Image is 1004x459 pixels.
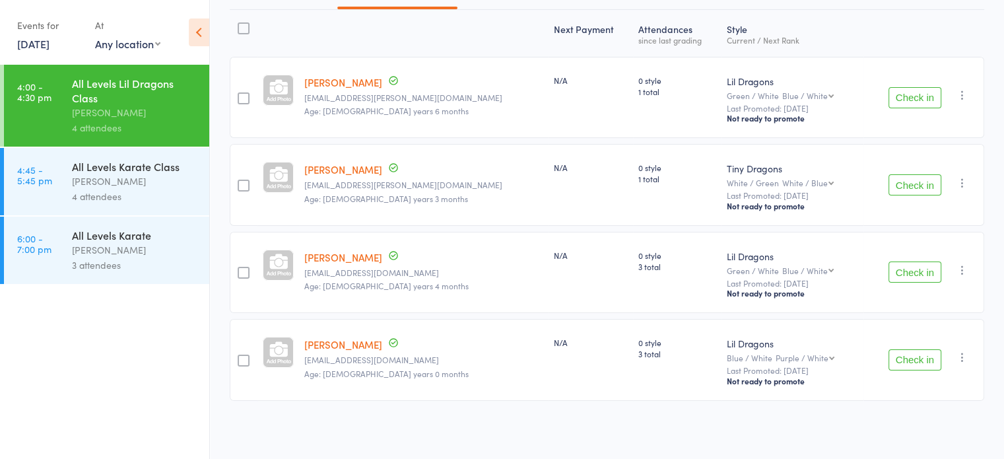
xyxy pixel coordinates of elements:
button: Check in [888,262,941,283]
div: 4 attendees [72,189,198,204]
button: Check in [888,87,941,108]
span: 0 style [638,162,716,173]
a: [PERSON_NAME] [304,337,382,351]
div: Blue / White [782,91,827,100]
small: Ns.marrs@outlook.com [304,180,543,190]
div: Blue / White [726,353,857,362]
div: Next Payment [549,16,633,51]
div: [PERSON_NAME] [72,174,198,189]
span: 0 style [638,250,716,261]
div: All Levels Lil Dragons Class [72,76,198,105]
div: 4 attendees [72,120,198,135]
div: Events for [17,15,82,36]
div: since last grading [638,36,716,44]
div: [PERSON_NAME] [72,242,198,258]
a: [DATE] [17,36,50,51]
small: Last Promoted: [DATE] [726,279,857,288]
button: Check in [888,349,941,371]
small: Last Promoted: [DATE] [726,191,857,200]
time: 4:45 - 5:45 pm [17,164,52,186]
div: Atten­dances [633,16,721,51]
a: 6:00 -7:00 pmAll Levels Karate[PERSON_NAME]3 attendees [4,217,209,284]
small: Last Promoted: [DATE] [726,104,857,113]
span: 3 total [638,261,716,272]
div: N/A [554,162,628,173]
div: Not ready to promote [726,288,857,299]
span: 1 total [638,173,716,184]
span: Age: [DEMOGRAPHIC_DATA] years 4 months [304,280,469,291]
div: At [95,15,160,36]
div: N/A [554,75,628,86]
div: 3 attendees [72,258,198,273]
div: Green / White [726,266,857,275]
div: All Levels Karate Class [72,159,198,174]
small: hellifitness@gmail.com [304,268,543,277]
time: 4:00 - 4:30 pm [17,81,51,102]
div: [PERSON_NAME] [72,105,198,120]
span: 0 style [638,75,716,86]
div: Lil Dragons [726,337,857,350]
a: [PERSON_NAME] [304,250,382,264]
div: Style [721,16,863,51]
div: Not ready to promote [726,201,857,211]
span: 3 total [638,348,716,359]
small: hellifitness@gmail.com [304,355,543,365]
span: Age: [DEMOGRAPHIC_DATA] years 3 months [304,193,468,204]
div: Green / White [726,91,857,100]
a: 4:45 -5:45 pmAll Levels Karate Class[PERSON_NAME]4 attendees [4,148,209,215]
div: Not ready to promote [726,113,857,124]
div: N/A [554,250,628,261]
span: Age: [DEMOGRAPHIC_DATA] years 6 months [304,105,469,116]
a: [PERSON_NAME] [304,162,382,176]
div: Not ready to promote [726,376,857,386]
span: 1 total [638,86,716,97]
div: Any location [95,36,160,51]
a: 4:00 -4:30 pmAll Levels Lil Dragons Class[PERSON_NAME]4 attendees [4,65,209,147]
span: Age: [DEMOGRAPHIC_DATA] years 0 months [304,368,469,379]
div: Tiny Dragons [726,162,857,175]
div: White / Green [726,178,857,187]
div: Current / Next Rank [726,36,857,44]
div: White / Blue [782,178,827,187]
div: Lil Dragons [726,75,857,88]
small: Last Promoted: [DATE] [726,366,857,375]
div: All Levels Karate [72,228,198,242]
button: Check in [888,174,941,195]
div: Blue / White [782,266,827,275]
div: Lil Dragons [726,250,857,263]
div: Purple / White [775,353,828,362]
div: N/A [554,337,628,348]
small: Ns.marrs@outlook.com [304,93,543,102]
span: 0 style [638,337,716,348]
time: 6:00 - 7:00 pm [17,233,51,254]
a: [PERSON_NAME] [304,75,382,89]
